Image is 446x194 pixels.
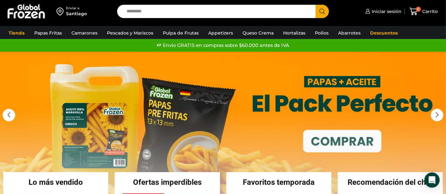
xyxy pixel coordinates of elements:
a: Pulpa de Frutas [160,27,202,39]
a: 0 Carrito [408,4,440,19]
a: Pescados y Mariscos [104,27,156,39]
div: Open Intercom Messenger [424,172,440,188]
h2: Lo más vendido [3,178,108,186]
div: Previous slide [3,109,15,121]
a: Papas Fritas [31,27,65,39]
a: Camarones [68,27,101,39]
span: 0 [416,7,421,12]
h2: Favoritos temporada [226,178,331,186]
h2: Ofertas imperdibles [115,178,220,186]
a: Queso Crema [239,27,277,39]
div: Next slide [431,109,443,121]
a: Abarrotes [335,27,364,39]
a: Hortalizas [280,27,309,39]
a: Descuentos [367,27,401,39]
a: Pollos [312,27,332,39]
div: Santiago [66,10,87,17]
button: Search button [316,5,329,18]
img: address-field-icon.svg [57,6,66,17]
a: Appetizers [205,27,236,39]
div: Enviar a [66,6,87,10]
a: Tienda [5,27,28,39]
h2: Recomendación del chef [338,178,443,186]
span: Carrito [421,8,438,15]
span: Iniciar sesión [370,8,402,15]
a: Iniciar sesión [364,5,402,18]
